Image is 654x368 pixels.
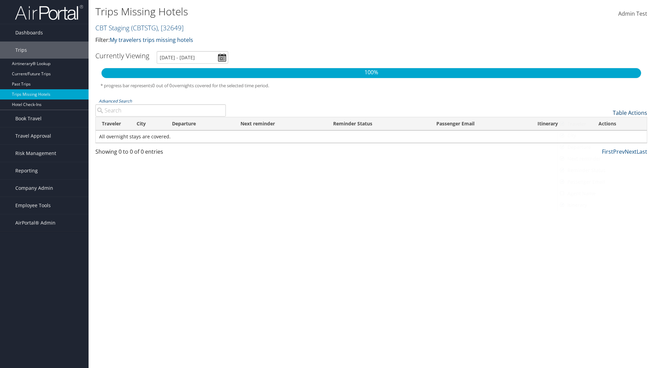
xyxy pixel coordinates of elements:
span: Company Admin [15,180,53,197]
a: Reminder Status [557,165,647,176]
a: Passenger Email [557,176,647,188]
span: Risk Management [15,145,56,162]
a: Agent Name [557,188,647,199]
span: AirPortal® Admin [15,214,56,231]
span: Trips [15,42,27,59]
a: City [557,130,647,141]
a: Traveler [557,118,647,130]
img: airportal-logo.png [15,4,83,20]
a: Next reminder [557,153,647,165]
span: Travel Approval [15,127,51,144]
span: Dashboards [15,24,43,41]
span: Employee Tools [15,197,51,214]
span: Reporting [15,162,38,179]
a: Departure [557,141,647,153]
span: Book Travel [15,110,42,127]
a: Itinerary [557,199,647,211]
